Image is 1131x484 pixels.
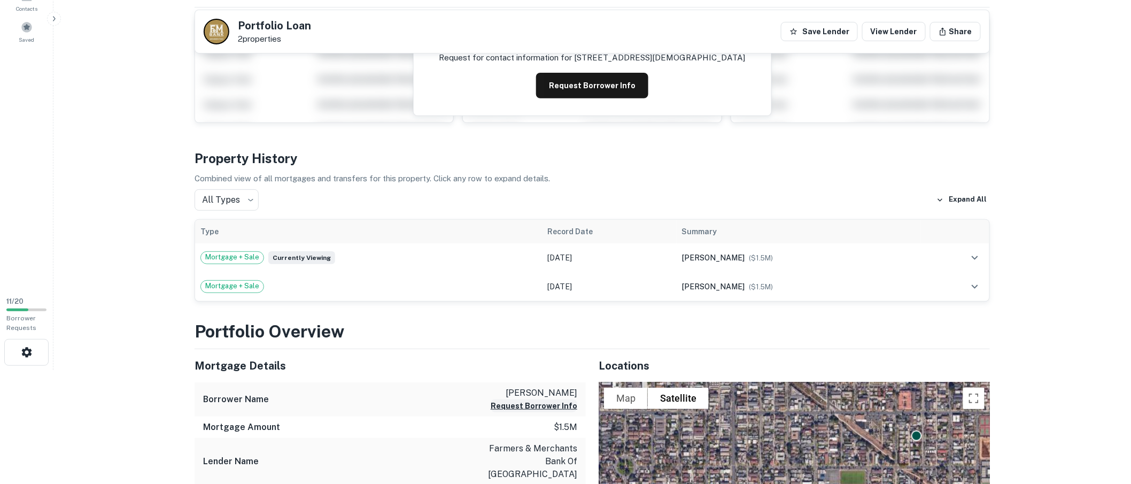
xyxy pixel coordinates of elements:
span: [PERSON_NAME] [682,282,745,291]
button: Request Borrower Info [536,73,648,98]
button: Show satellite imagery [648,388,709,409]
button: Request Borrower Info [491,400,577,412]
button: Show street map [604,388,648,409]
p: $1.5m [554,421,577,434]
h5: Locations [599,358,990,374]
span: Borrower Requests [6,314,36,332]
p: 2 properties [238,34,311,44]
p: farmers & merchants bank of [GEOGRAPHIC_DATA] [481,442,577,481]
h5: Portfolio Loan [238,20,311,31]
h6: Borrower Name [203,393,269,406]
span: 11 / 20 [6,297,24,305]
span: ($ 1.5M ) [749,254,773,262]
button: expand row [966,249,984,267]
td: [DATE] [543,243,677,272]
span: Currently viewing [268,251,335,264]
th: Type [195,220,543,243]
span: ($ 1.5M ) [749,283,773,291]
button: Save Lender [781,22,858,41]
td: [DATE] [543,272,677,301]
th: Record Date [543,220,677,243]
button: Share [930,22,981,41]
button: Toggle fullscreen view [963,388,985,409]
th: Summary [677,220,920,243]
span: Contacts [16,4,37,13]
span: Saved [19,35,35,44]
div: All Types [195,189,259,211]
a: View Lender [862,22,926,41]
span: [PERSON_NAME] [682,253,745,262]
h5: Mortgage Details [195,358,586,374]
span: Mortgage + Sale [201,252,264,263]
a: Saved [3,17,50,46]
p: [PERSON_NAME] [491,387,577,400]
span: Mortgage + Sale [201,281,264,291]
button: Expand All [934,192,990,208]
p: [STREET_ADDRESS][DEMOGRAPHIC_DATA] [575,51,746,64]
iframe: Chat Widget [1078,398,1131,450]
button: expand row [966,278,984,296]
p: Request for contact information for [439,51,572,64]
h3: Portfolio Overview [195,319,990,344]
p: Combined view of all mortgages and transfers for this property. Click any row to expand details. [195,172,990,185]
h6: Mortgage Amount [203,421,280,434]
h6: Lender Name [203,455,259,468]
h4: Property History [195,149,990,168]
